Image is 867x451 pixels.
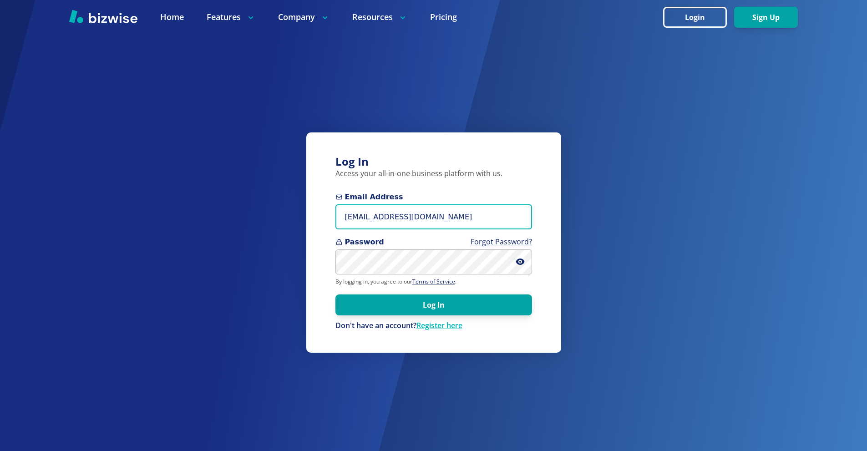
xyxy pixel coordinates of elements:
img: Bizwise Logo [69,10,137,23]
button: Sign Up [734,7,798,28]
span: Password [335,237,532,248]
a: Register here [416,320,462,330]
p: Access your all-in-one business platform with us. [335,169,532,179]
button: Login [663,7,727,28]
p: Company [278,11,330,23]
a: Pricing [430,11,457,23]
a: Sign Up [734,13,798,22]
p: Don't have an account? [335,321,532,331]
a: Home [160,11,184,23]
a: Login [663,13,734,22]
button: Log In [335,294,532,315]
h3: Log In [335,154,532,169]
input: you@example.com [335,204,532,229]
p: Resources [352,11,407,23]
a: Forgot Password? [471,237,532,247]
div: Don't have an account?Register here [335,321,532,331]
p: By logging in, you agree to our . [335,278,532,285]
p: Features [207,11,255,23]
span: Email Address [335,192,532,203]
a: Terms of Service [412,278,455,285]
